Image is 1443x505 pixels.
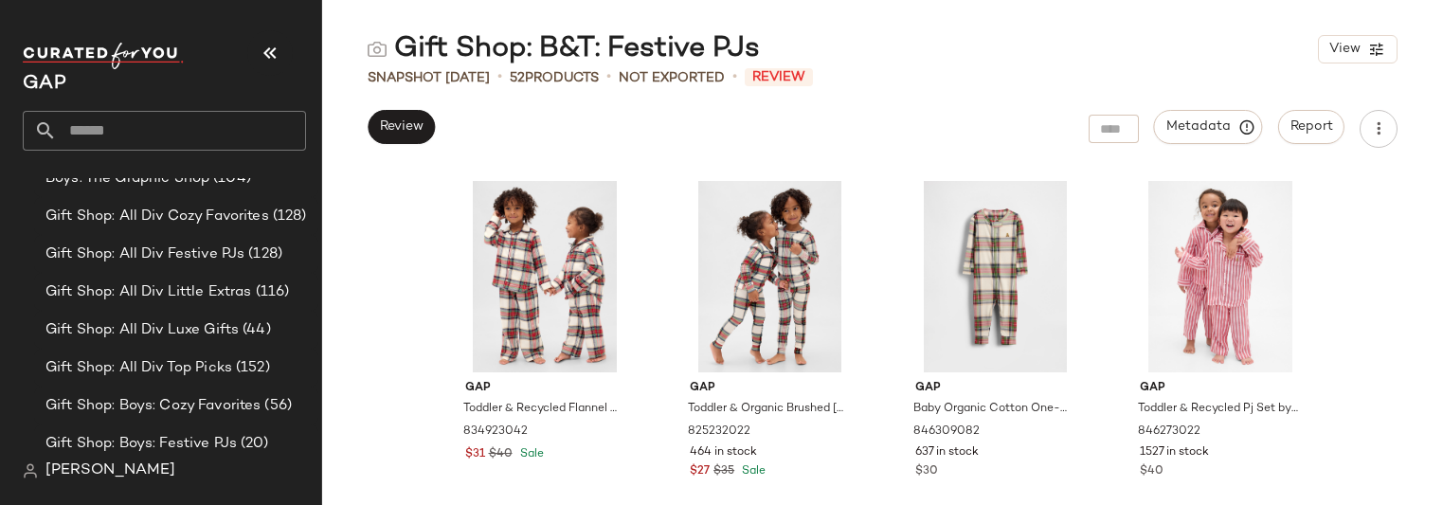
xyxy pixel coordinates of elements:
[45,357,232,379] span: Gift Shop: All Div Top Picks
[379,119,424,135] span: Review
[606,66,611,89] span: •
[713,463,734,480] span: $35
[1140,444,1209,461] span: 1527 in stock
[237,433,269,455] span: (20)
[1328,42,1361,57] span: View
[510,71,525,85] span: 52
[915,444,979,461] span: 637 in stock
[45,281,252,303] span: Gift Shop: All Div Little Extras
[368,40,387,59] img: svg%3e
[688,401,848,418] span: Toddler & Organic Brushed [PERSON_NAME] Set by Gap Tan Tartan Plaid Size 12-18 M
[745,68,813,86] span: Review
[45,319,239,341] span: Gift Shop: All Div Luxe Gifts
[450,181,640,372] img: cn60669064.jpg
[232,357,270,379] span: (152)
[489,446,513,463] span: $40
[252,281,290,303] span: (116)
[1154,110,1263,144] button: Metadata
[45,168,209,189] span: Boys: The Graphic Shop
[738,465,766,478] span: Sale
[900,181,1091,372] img: cn60139490.jpg
[23,74,66,94] span: Current Company Name
[463,424,528,441] span: 834923042
[368,68,490,88] span: Snapshot [DATE]
[516,448,544,460] span: Sale
[1125,181,1315,372] img: cn60682114.jpg
[915,463,938,480] span: $30
[497,66,502,89] span: •
[239,319,271,341] span: (44)
[1165,118,1252,135] span: Metadata
[675,181,865,372] img: cn60669541.jpg
[732,66,737,89] span: •
[45,395,261,417] span: Gift Shop: Boys: Cozy Favorites
[690,380,850,397] span: Gap
[510,68,599,88] div: Products
[23,463,38,478] img: svg%3e
[368,110,435,144] button: Review
[913,401,1073,418] span: Baby Organic Cotton One-Piece by Gap Tan Tartan Plaid Size 0-3 M
[1138,401,1298,418] span: Toddler & Recycled Pj Set by Gap Red Stripe Size 12-18 M
[1278,110,1344,144] button: Report
[45,206,269,227] span: Gift Shop: All Div Cozy Favorites
[209,168,251,189] span: (104)
[45,460,175,482] span: [PERSON_NAME]
[690,444,757,461] span: 464 in stock
[261,395,292,417] span: (56)
[915,380,1075,397] span: Gap
[1138,424,1200,441] span: 846273022
[45,433,237,455] span: Gift Shop: Boys: Festive PJs
[269,206,307,227] span: (128)
[1140,380,1300,397] span: Gap
[463,401,623,418] span: Toddler & Recycled Flannel Pj Set by Gap Tan Tartan Plaid Size 4 YRS
[1318,35,1398,63] button: View
[619,68,725,88] span: Not Exported
[23,43,184,69] img: cfy_white_logo.C9jOOHJF.svg
[465,446,485,463] span: $31
[465,380,625,397] span: Gap
[1140,463,1163,480] span: $40
[1290,119,1333,135] span: Report
[368,30,760,68] div: Gift Shop: B&T: Festive PJs
[913,424,980,441] span: 846309082
[45,243,244,265] span: Gift Shop: All Div Festive PJs
[688,424,750,441] span: 825232022
[690,463,710,480] span: $27
[244,243,282,265] span: (128)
